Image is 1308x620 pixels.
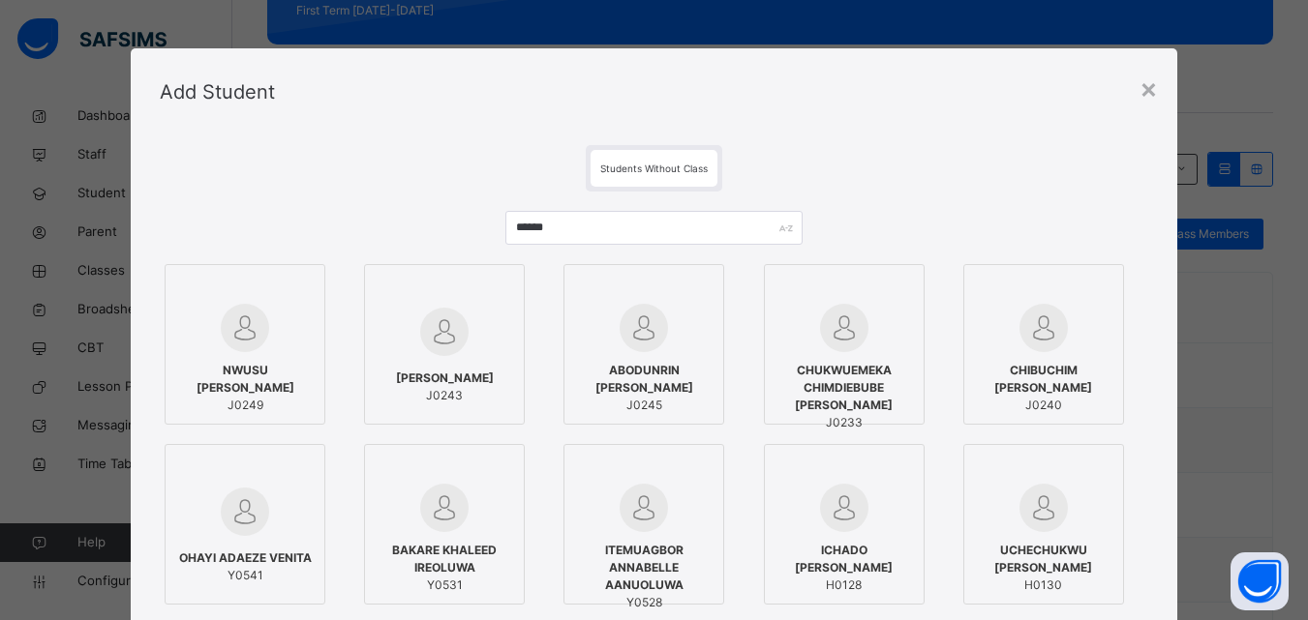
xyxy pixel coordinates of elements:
img: default.svg [420,308,469,356]
span: J0243 [396,387,494,404]
span: ITEMUAGBOR ANNABELLE AANUOLUWA [574,542,714,594]
span: BAKARE KHALEED IREOLUWA [375,542,514,576]
button: Open asap [1231,552,1289,610]
img: default.svg [820,304,868,352]
span: ABODUNRIN [PERSON_NAME] [574,362,714,397]
img: default.svg [221,487,269,536]
span: Y0541 [179,567,312,584]
span: H0130 [974,576,1113,594]
img: default.svg [1019,484,1068,532]
img: default.svg [620,304,668,352]
span: [PERSON_NAME] [396,369,494,387]
span: J0245 [574,397,714,414]
div: × [1140,68,1158,108]
span: Y0528 [574,594,714,611]
span: Add Student [160,80,275,103]
span: ICHADO [PERSON_NAME] [775,542,914,576]
img: default.svg [221,304,269,352]
span: J0240 [974,397,1113,414]
img: default.svg [1019,304,1068,352]
img: default.svg [820,484,868,532]
span: UCHECHUKWU [PERSON_NAME] [974,542,1113,576]
span: H0128 [775,576,914,594]
span: J0233 [775,414,914,431]
span: CHIBUCHIM [PERSON_NAME] [974,362,1113,397]
span: NWUSU [PERSON_NAME] [175,362,315,397]
span: Students Without Class [600,162,708,174]
img: default.svg [620,484,668,532]
span: CHUKWUEMEKA CHIMDIEBUBE [PERSON_NAME] [775,362,914,414]
span: J0249 [175,397,315,414]
span: OHAYI ADAEZE VENITA [179,549,312,567]
img: default.svg [420,484,469,532]
span: Y0531 [375,576,514,594]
